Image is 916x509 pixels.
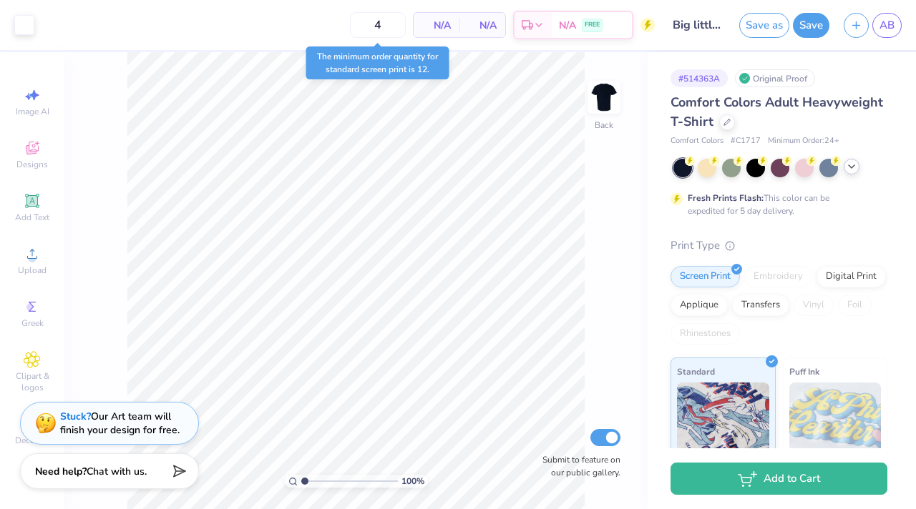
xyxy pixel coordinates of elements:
[60,410,180,437] div: Our Art team will finish your design for free.
[671,266,740,287] div: Screen Print
[590,83,618,112] img: Back
[768,135,839,147] span: Minimum Order: 24 +
[350,12,406,38] input: – –
[735,69,815,87] div: Original Proof
[671,323,740,345] div: Rhinestones
[794,295,834,316] div: Vinyl
[880,17,895,34] span: AB
[671,69,728,87] div: # 514363A
[15,212,49,223] span: Add Text
[595,119,613,132] div: Back
[671,463,887,495] button: Add to Cart
[744,266,812,287] div: Embroidery
[559,18,576,33] span: N/A
[60,410,91,423] strong: Stuck?
[789,364,819,379] span: Puff Ink
[87,465,147,478] span: Chat with us.
[817,266,886,287] div: Digital Print
[671,94,883,130] span: Comfort Colors Adult Heavyweight T-Shirt
[789,382,882,454] img: Puff Ink
[793,13,829,38] button: Save
[16,159,48,170] span: Designs
[671,135,723,147] span: Comfort Colors
[535,453,620,479] label: Submit to feature on our public gallery.
[662,11,732,39] input: Untitled Design
[306,46,449,79] div: The minimum order quantity for standard screen print is 12.
[18,265,47,276] span: Upload
[838,295,872,316] div: Foil
[21,317,44,329] span: Greek
[671,237,887,254] div: Print Type
[16,106,49,117] span: Image AI
[15,435,49,446] span: Decorate
[731,135,761,147] span: # C1717
[35,465,87,478] strong: Need help?
[671,295,728,316] div: Applique
[872,13,902,38] a: AB
[468,18,497,33] span: N/A
[585,20,600,30] span: FREE
[7,370,57,393] span: Clipart & logos
[688,192,764,204] strong: Fresh Prints Flash:
[677,364,715,379] span: Standard
[739,13,789,38] button: Save as
[732,295,789,316] div: Transfers
[422,18,451,33] span: N/A
[688,192,864,217] div: This color can be expedited for 5 day delivery.
[401,475,424,488] span: 100 %
[677,382,769,454] img: Standard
